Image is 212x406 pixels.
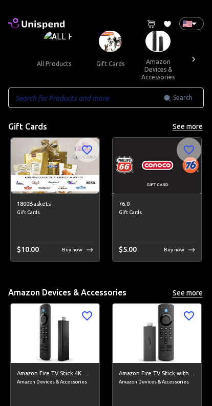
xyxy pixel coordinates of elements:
div: 🇺🇸 [179,17,204,30]
img: ALL PRODUCTS [44,31,73,52]
p: Buy now [164,246,184,253]
h5: Gift Cards [8,121,47,132]
h6: 76.0 [119,200,195,209]
img: Gift Cards [99,31,122,52]
img: Amazon Fire TV Stick with Alexa Voice Remote (includes TV controls), free &amp; live TV without c... [113,304,201,362]
h6: Amazon Fire TV Stick with Alexa Voice Remote (includes TV controls), free &amp; live TV without c... [119,369,195,378]
img: 76.0 image [113,138,201,194]
p: Buy now [62,246,82,253]
img: Amazon Devices & Accessories [145,31,171,52]
span: $ 10.00 [17,245,39,253]
button: See more [171,287,204,300]
h6: 1800Baskets [17,200,93,209]
button: all products [29,52,79,76]
span: Search [173,93,193,103]
button: amazon devices & accessories [133,52,183,87]
span: Gift Cards [17,208,93,217]
img: Amazon Fire TV Stick 4K Max streaming device, Wi-Fi 6, Alexa Voice Remote (includes TV controls) ... [11,304,99,362]
h5: Amazon Devices & Accessories [8,287,126,298]
span: Amazon Devices & Accessories [119,378,195,386]
button: See more [171,120,204,133]
span: Amazon Devices & Accessories [17,378,93,386]
p: 🇺🇸 [182,17,187,30]
img: 1800Baskets image [11,138,99,194]
h6: Amazon Fire TV Stick 4K Max streaming device, Wi-Fi 6, Alexa Voice Remote (includes TV controls) [17,369,93,378]
button: gift cards [87,52,133,76]
input: Search for Products and more [8,88,163,108]
span: $ 5.00 [119,245,137,253]
span: Gift Cards [119,208,195,217]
